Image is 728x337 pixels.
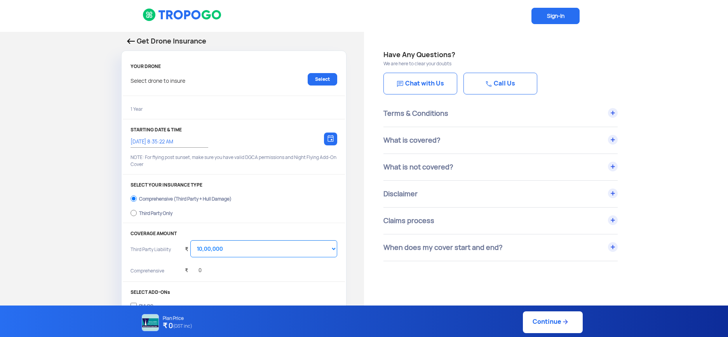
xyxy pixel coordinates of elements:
[163,321,192,331] h4: ₹ 0
[131,73,185,86] p: Select drone to insure
[131,300,137,311] input: BVLOS
[139,304,153,307] div: BVLOS
[139,211,172,214] div: Third Party Only
[383,100,618,127] div: Terms & Conditions
[131,208,137,218] input: Third Party Only
[185,236,188,258] div: ₹
[383,181,618,207] div: Disclaimer
[139,196,232,199] div: Comprehensive (Third Party + Hull Damage)
[383,49,709,60] h4: Have Any Questions?
[173,321,192,331] span: (GST inc)
[131,193,137,204] input: Comprehensive (Third Party + Hull Damage)
[463,73,537,94] a: Call Us
[142,314,159,331] img: NATIONAL
[383,60,709,67] p: We are here to clear your doubts
[131,106,143,113] p: 1 Year
[308,73,337,86] a: Select
[486,81,492,87] img: Chat
[561,318,569,326] img: ic_arrow_forward_blue.svg
[131,64,337,69] p: YOUR DRONE
[131,127,337,133] p: STARTING DATE & TIME
[531,8,580,24] span: Sign-In
[383,234,618,261] div: When does my cover start and end?
[131,246,179,264] p: Third Party Liability
[131,231,337,236] p: COVERAGE AMOUNT
[131,154,337,168] p: NOTE: For flying post sunset, make sure you have valid DGCA permissions and Night Flying Add-On C...
[383,154,618,180] div: What is not covered?
[383,127,618,154] div: What is covered?
[131,290,337,295] p: SELECT ADD-ONs
[185,258,202,279] div: ₹ 0
[397,81,403,87] img: Chat
[523,311,583,333] a: Continue
[327,135,334,142] img: calendar-icon
[163,316,192,321] p: Plan Price
[383,208,618,234] div: Claims process
[383,73,457,94] a: Chat with Us
[143,8,222,21] img: logoHeader.svg
[131,182,337,188] p: SELECT YOUR INSURANCE TYPE
[127,36,341,47] p: Get Drone Insurance
[127,38,135,44] img: Back
[131,267,179,279] p: Comprehensive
